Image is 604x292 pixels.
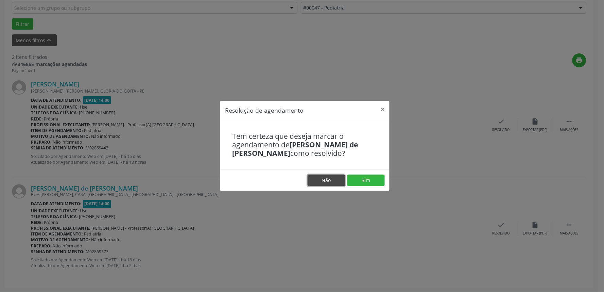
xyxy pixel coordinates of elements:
[225,106,304,115] h5: Resolução de agendamento
[232,140,358,158] b: [PERSON_NAME] de [PERSON_NAME]
[376,101,390,118] button: Close
[308,175,345,186] button: Não
[347,175,385,186] button: Sim
[232,132,378,158] h4: Tem certeza que deseja marcar o agendamento de como resolvido?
